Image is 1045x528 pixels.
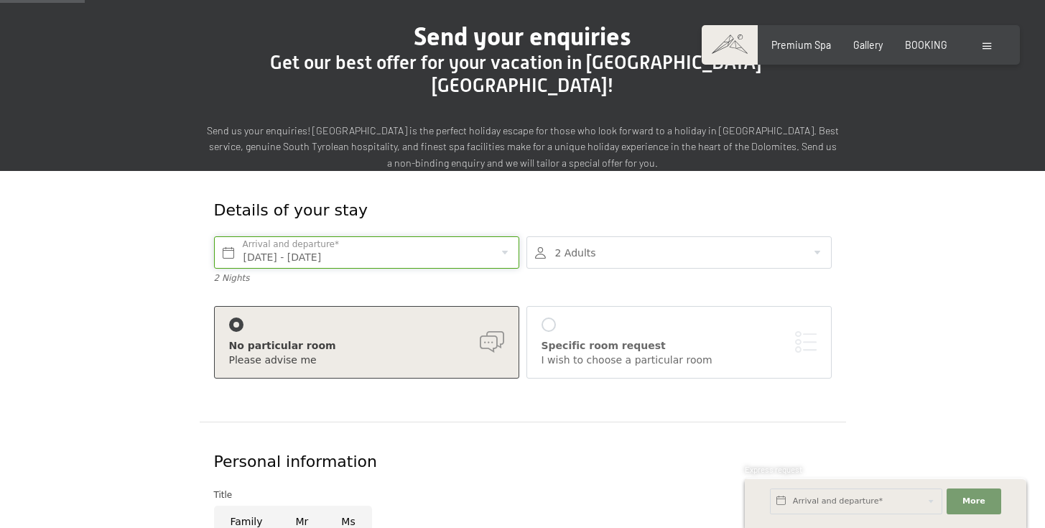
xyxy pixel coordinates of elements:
span: Get our best offer for your vacation in [GEOGRAPHIC_DATA] - [GEOGRAPHIC_DATA]! [270,52,775,96]
div: 2 Nights [214,272,519,284]
div: I wish to choose a particular room [542,353,817,368]
button: More [947,488,1001,514]
span: Send your enquiries [414,22,631,51]
div: Specific room request [542,339,817,353]
div: Personal information [214,451,832,473]
a: BOOKING [905,39,947,51]
p: Send us your enquiries! [GEOGRAPHIC_DATA] is the perfect holiday escape for those who look forwar... [207,123,839,172]
div: Please advise me [229,353,504,368]
a: Premium Spa [771,39,831,51]
a: Gallery [853,39,883,51]
span: More [962,496,985,507]
div: Title [214,488,832,502]
div: No particular room [229,339,504,353]
span: Express request [745,465,802,474]
div: Details of your stay [214,200,728,222]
